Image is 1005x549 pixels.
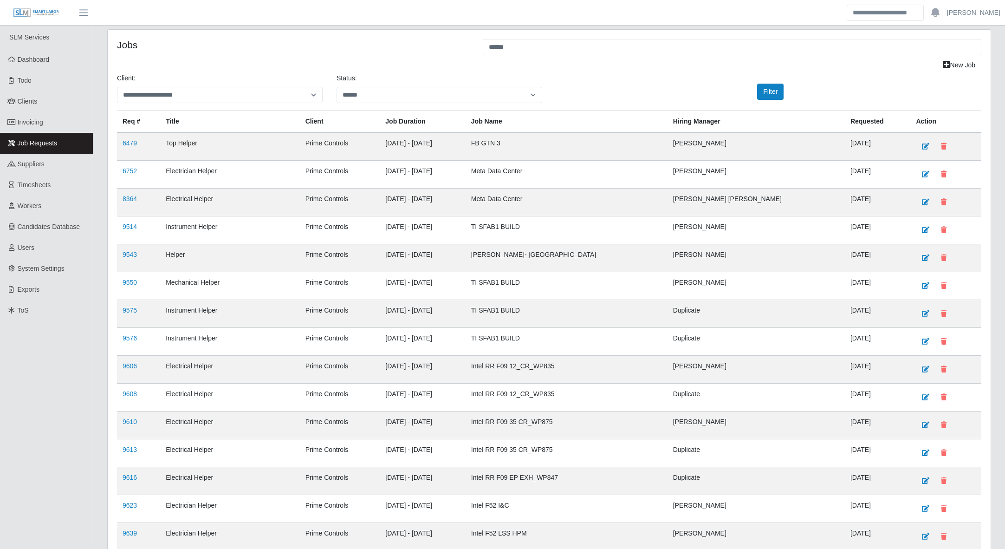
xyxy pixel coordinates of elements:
th: Hiring Manager [668,111,845,133]
td: Instrument Helper [160,216,300,244]
th: Job Name [466,111,668,133]
td: TI SFAB1 BUILD [466,328,668,356]
a: 9616 [123,474,137,481]
td: Electrical Helper [160,412,300,439]
td: [DATE] [845,439,911,467]
td: Prime Controls [300,272,380,300]
td: [PERSON_NAME] [668,216,845,244]
td: Mechanical Helper [160,272,300,300]
td: [DATE] [845,132,911,161]
td: [PERSON_NAME] [668,244,845,272]
td: Prime Controls [300,495,380,523]
span: Invoicing [18,118,43,126]
td: Electrical Helper [160,189,300,216]
a: [PERSON_NAME] [947,8,1000,18]
td: Intel RR F09 EP EXH_WP847 [466,467,668,495]
td: Intel RR F09 12_CR_WP835 [466,356,668,384]
td: Electrician Helper [160,161,300,189]
td: [DATE] [845,161,911,189]
th: Action [910,111,981,133]
td: [DATE] [845,328,911,356]
td: Instrument Helper [160,300,300,328]
td: [DATE] [845,495,911,523]
span: ToS [18,307,29,314]
th: Title [160,111,300,133]
a: New Job [937,57,981,73]
td: [DATE] - [DATE] [380,356,465,384]
label: Status: [337,73,357,83]
td: Prime Controls [300,132,380,161]
td: Intel F52 I&C [466,495,668,523]
td: Prime Controls [300,161,380,189]
td: [DATE] [845,384,911,412]
h4: Jobs [117,39,469,51]
td: Prime Controls [300,189,380,216]
span: Timesheets [18,181,51,189]
td: [DATE] [845,300,911,328]
span: Workers [18,202,42,209]
a: 6479 [123,139,137,147]
td: [DATE] - [DATE] [380,216,465,244]
td: [DATE] - [DATE] [380,467,465,495]
a: 9623 [123,502,137,509]
td: [DATE] [845,189,911,216]
td: [DATE] - [DATE] [380,189,465,216]
td: [DATE] - [DATE] [380,244,465,272]
td: [DATE] [845,272,911,300]
a: 6752 [123,167,137,175]
a: 9575 [123,307,137,314]
td: [DATE] - [DATE] [380,495,465,523]
td: Prime Controls [300,384,380,412]
td: [DATE] - [DATE] [380,439,465,467]
span: Suppliers [18,160,45,168]
td: Meta Data Center [466,161,668,189]
td: [DATE] [845,412,911,439]
span: Candidates Database [18,223,80,230]
td: Electrician Helper [160,495,300,523]
td: [DATE] - [DATE] [380,272,465,300]
td: [DATE] [845,467,911,495]
td: [PERSON_NAME] [668,161,845,189]
td: [DATE] - [DATE] [380,161,465,189]
span: Todo [18,77,32,84]
th: Requested [845,111,911,133]
td: [PERSON_NAME] [668,495,845,523]
a: 9543 [123,251,137,258]
a: 9613 [123,446,137,453]
td: Helper [160,244,300,272]
td: FB GTN 3 [466,132,668,161]
td: Duplicate [668,439,845,467]
td: TI SFAB1 BUILD [466,216,668,244]
td: [PERSON_NAME] [668,412,845,439]
td: [DATE] [845,356,911,384]
span: Job Requests [18,139,58,147]
td: Electrical Helper [160,384,300,412]
input: Search [847,5,924,21]
span: SLM Services [9,33,49,41]
td: Intel RR F09 35 CR_WP875 [466,439,668,467]
a: 9514 [123,223,137,230]
span: Users [18,244,35,251]
td: [PERSON_NAME] [PERSON_NAME] [668,189,845,216]
span: Exports [18,286,39,293]
td: Electrical Helper [160,439,300,467]
th: Job Duration [380,111,465,133]
a: 8364 [123,195,137,203]
td: Prime Controls [300,467,380,495]
td: Instrument Helper [160,328,300,356]
td: TI SFAB1 BUILD [466,300,668,328]
td: Electrical Helper [160,356,300,384]
td: [DATE] - [DATE] [380,132,465,161]
label: Client: [117,73,136,83]
td: Duplicate [668,384,845,412]
td: Intel RR F09 12_CR_WP835 [466,384,668,412]
span: Clients [18,98,38,105]
a: 9576 [123,334,137,342]
td: [DATE] - [DATE] [380,300,465,328]
td: [DATE] [845,216,911,244]
td: Duplicate [668,467,845,495]
td: [PERSON_NAME]- [GEOGRAPHIC_DATA] [466,244,668,272]
img: SLM Logo [13,8,59,18]
td: [DATE] [845,244,911,272]
td: Meta Data Center [466,189,668,216]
